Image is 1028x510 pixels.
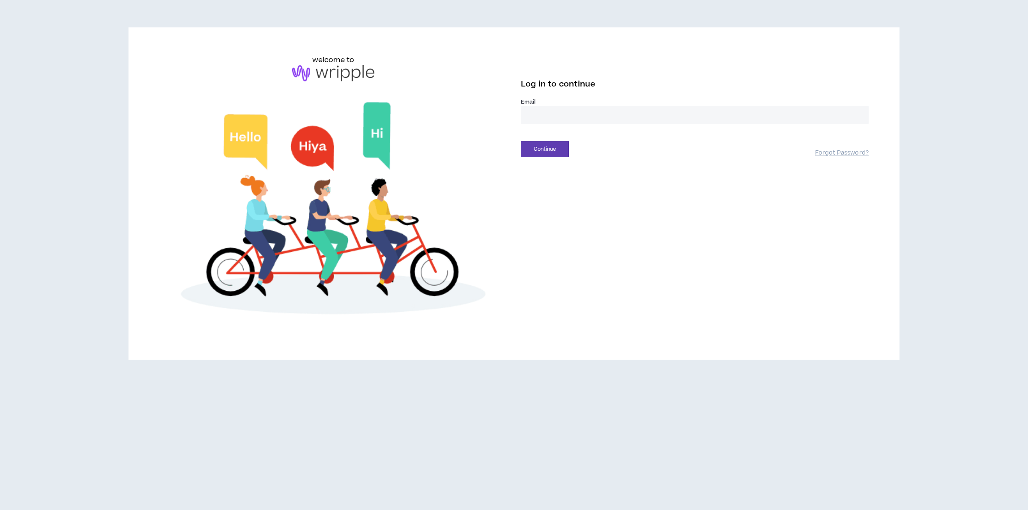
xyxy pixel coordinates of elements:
[292,65,374,81] img: logo-brand.png
[159,90,507,333] img: Welcome to Wripple
[521,141,569,157] button: Continue
[815,149,869,157] a: Forgot Password?
[521,98,869,106] label: Email
[312,55,355,65] h6: welcome to
[521,79,595,89] span: Log in to continue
